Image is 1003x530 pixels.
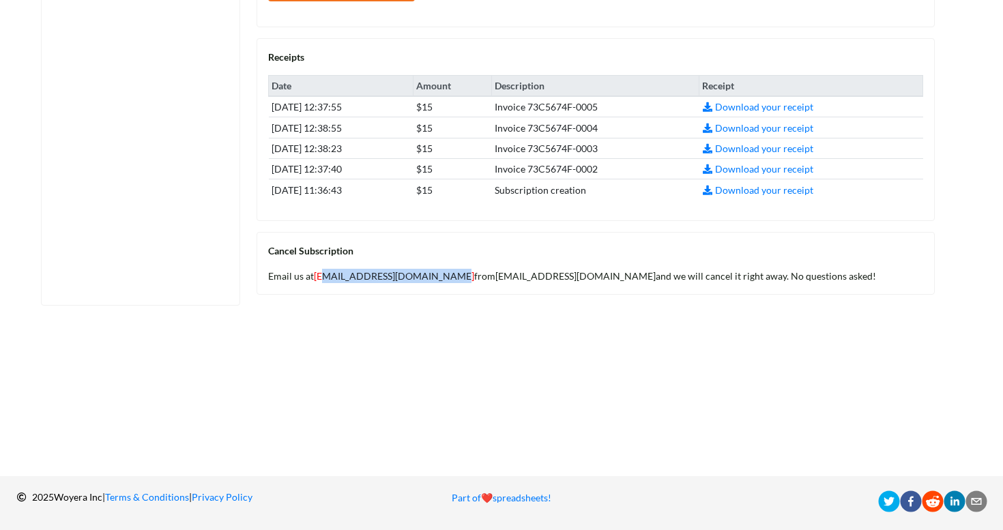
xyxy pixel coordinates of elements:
a: Download your receipt [701,143,813,154]
a: Terms & Conditions [105,491,189,503]
td: [DATE] 12:37:40 [269,159,413,179]
td: [DATE] 12:38:55 [269,117,413,138]
span: Receipts [268,51,304,63]
td: $15 [413,96,492,117]
td: Invoice 73C5674F-0002 [492,159,699,179]
th: Description [492,75,699,96]
button: reddit [922,490,944,516]
td: $15 [413,179,492,200]
a: Download your receipt [701,122,813,134]
a: Privacy Policy [192,491,252,503]
td: Invoice 73C5674F-0005 [492,96,699,117]
td: $15 [413,138,492,158]
span: 2025 Woyera Inc [16,491,102,503]
td: Invoice 73C5674F-0004 [492,117,699,138]
p: | | [16,490,321,504]
a: Download your receipt [701,163,813,175]
th: Date [269,75,413,96]
td: [DATE] 11:36:43 [269,179,413,200]
td: [DATE] 12:37:55 [269,96,413,117]
a: Download your receipt [701,184,813,196]
th: Amount [413,75,492,96]
td: $15 [413,159,492,179]
a: [EMAIL_ADDRESS][DOMAIN_NAME] [314,270,474,282]
span: heart [481,492,493,503]
div: Email us at from [EMAIL_ADDRESS][DOMAIN_NAME] and we will cancel it right away. No questions asked! [268,269,923,283]
a: Part ofheartspreadsheets! [452,492,551,503]
button: twitter [878,490,900,516]
td: $15 [413,117,492,138]
button: facebook [900,490,922,516]
td: [DATE] 12:38:23 [269,138,413,158]
a: Download your receipt [701,101,813,113]
td: Invoice 73C5674F-0003 [492,138,699,158]
th: Receipt [699,75,922,96]
td: Subscription creation [492,179,699,200]
span: Cancel Subscription [268,245,353,256]
button: linkedin [944,490,965,516]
